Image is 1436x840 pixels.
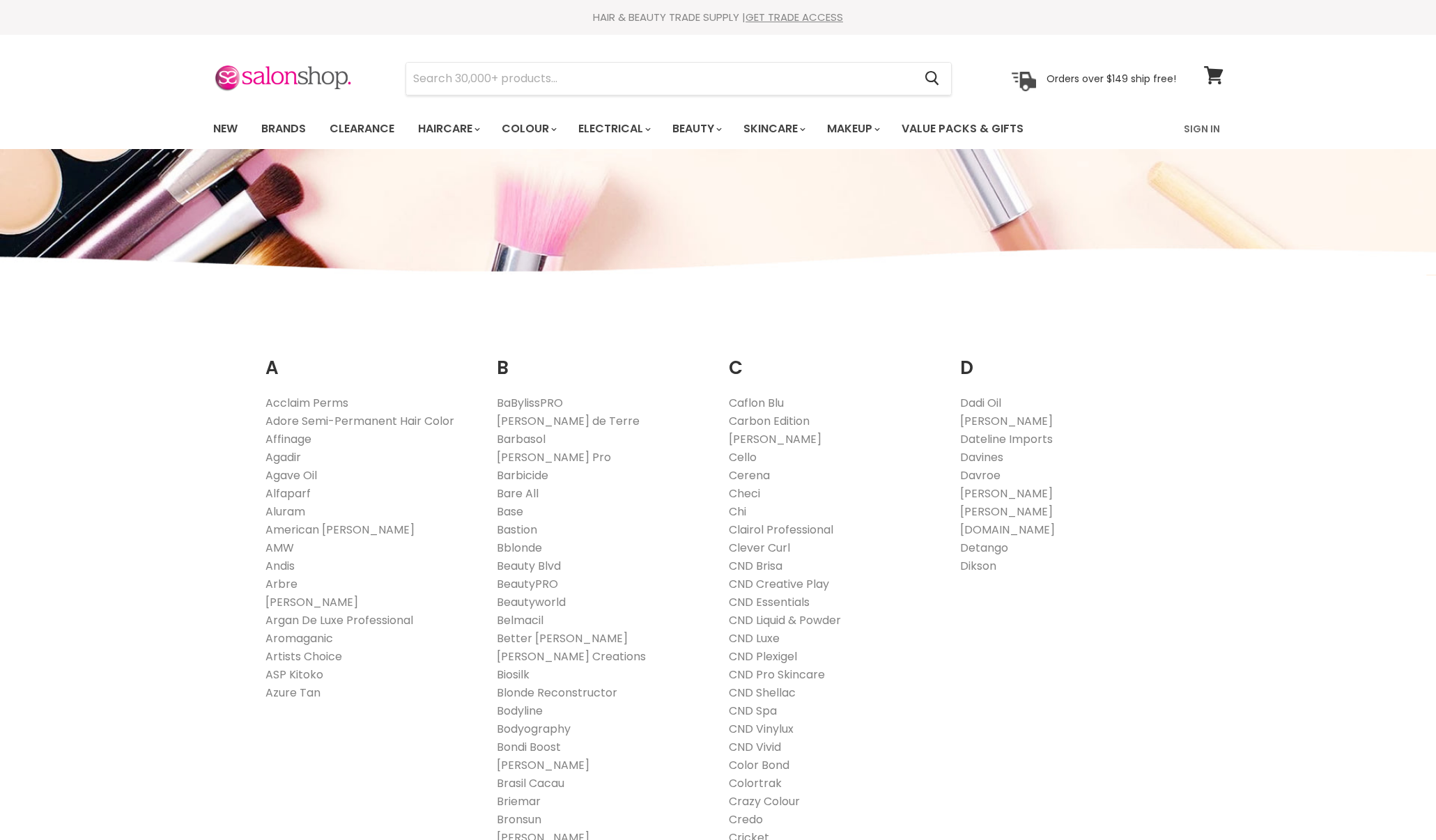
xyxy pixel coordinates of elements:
[497,685,617,701] a: Blonde Reconstructor
[729,757,789,773] a: Color Bond
[729,648,797,664] a: CND Plexigel
[568,114,659,143] a: Electrical
[960,522,1055,538] a: [DOMAIN_NAME]
[319,114,405,143] a: Clearance
[497,667,530,683] a: Biosilk
[729,540,790,556] a: Clever Curl
[729,721,794,737] a: CND Vinylux
[497,336,708,382] h2: B
[265,413,454,429] a: Adore Semi-Permanent Hair Color
[497,413,640,429] a: [PERSON_NAME] de Terre
[960,504,1053,520] a: [PERSON_NAME]
[960,540,1008,556] a: Detango
[497,431,546,447] a: Barbasol
[729,558,782,574] a: CND Brisa
[729,395,784,411] a: Caflon Blu
[729,612,841,628] a: CND Liquid & Powder
[196,10,1241,24] div: HAIR & BEAUTY TRADE SUPPLY |
[729,775,782,791] a: Colortrak
[265,336,477,382] h2: A
[729,467,770,483] a: Cerena
[265,485,311,501] a: Alfaparf
[729,413,810,429] a: Carbon Edition
[497,467,548,483] a: Barbicide
[729,576,829,592] a: CND Creative Play
[265,630,333,646] a: Aromaganic
[729,811,763,827] a: Credo
[960,467,1001,483] a: Davroe
[729,594,810,610] a: CND Essentials
[265,648,342,664] a: Artists Choice
[265,504,305,520] a: Aluram
[891,114,1034,143] a: Value Packs & Gifts
[729,504,746,520] a: Chi
[729,522,833,538] a: Clairol Professional
[729,336,940,382] h2: C
[497,522,537,538] a: Bastion
[497,775,564,791] a: Brasil Cacau
[817,114,888,143] a: Makeup
[497,757,589,773] a: [PERSON_NAME]
[265,594,358,610] a: [PERSON_NAME]
[497,793,541,809] a: Briemar
[497,485,539,501] a: Bare All
[265,449,301,465] a: Agadir
[497,630,628,646] a: Better [PERSON_NAME]
[960,558,996,574] a: Dikson
[960,336,1171,382] h2: D
[497,558,561,574] a: Beauty Blvd
[729,703,777,719] a: CND Spa
[497,811,541,827] a: Bronsun
[196,109,1241,149] nav: Main
[491,114,565,143] a: Colour
[662,114,730,143] a: Beauty
[497,395,563,411] a: BaBylissPRO
[497,703,543,719] a: Bodyline
[960,413,1053,429] a: [PERSON_NAME]
[960,431,1053,447] a: Dateline Imports
[265,685,321,701] a: Azure Tan
[497,594,566,610] a: Beautyworld
[265,612,413,628] a: Argan De Luxe Professional
[265,558,295,574] a: Andis
[265,431,311,447] a: Affinage
[960,395,1001,411] a: Dadi Oil
[729,630,780,646] a: CND Luxe
[497,648,646,664] a: [PERSON_NAME] Creations
[1047,72,1176,84] p: Orders over $149 ship free!
[729,685,796,701] a: CND Shellac
[733,114,814,143] a: Skincare
[497,576,558,592] a: BeautyPRO
[497,612,543,628] a: Belmacil
[265,540,294,556] a: AMW
[408,114,488,143] a: Haircare
[914,63,951,95] button: Search
[729,485,760,501] a: Checi
[960,449,1003,465] a: Davines
[497,504,523,520] a: Base
[406,63,914,95] input: Search
[265,395,348,411] a: Acclaim Perms
[265,667,323,683] a: ASP Kitoko
[1175,114,1228,143] a: Sign In
[497,449,611,465] a: [PERSON_NAME] Pro
[265,522,415,538] a: American [PERSON_NAME]
[497,721,571,737] a: Bodyography
[729,793,800,809] a: Crazy Colour
[203,109,1105,149] ul: Main menu
[203,114,248,143] a: New
[729,667,825,683] a: CND Pro Skincare
[729,739,781,755] a: CND Vivid
[251,114,316,143] a: Brands
[729,449,757,465] a: Cello
[497,540,542,556] a: Bblonde
[497,739,561,755] a: Bondi Boost
[746,10,843,24] a: GET TRADE ACCESS
[265,467,317,483] a: Agave Oil
[960,485,1053,501] a: [PERSON_NAME]
[406,62,952,95] form: Product
[265,576,298,592] a: Arbre
[729,431,821,447] a: [PERSON_NAME]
